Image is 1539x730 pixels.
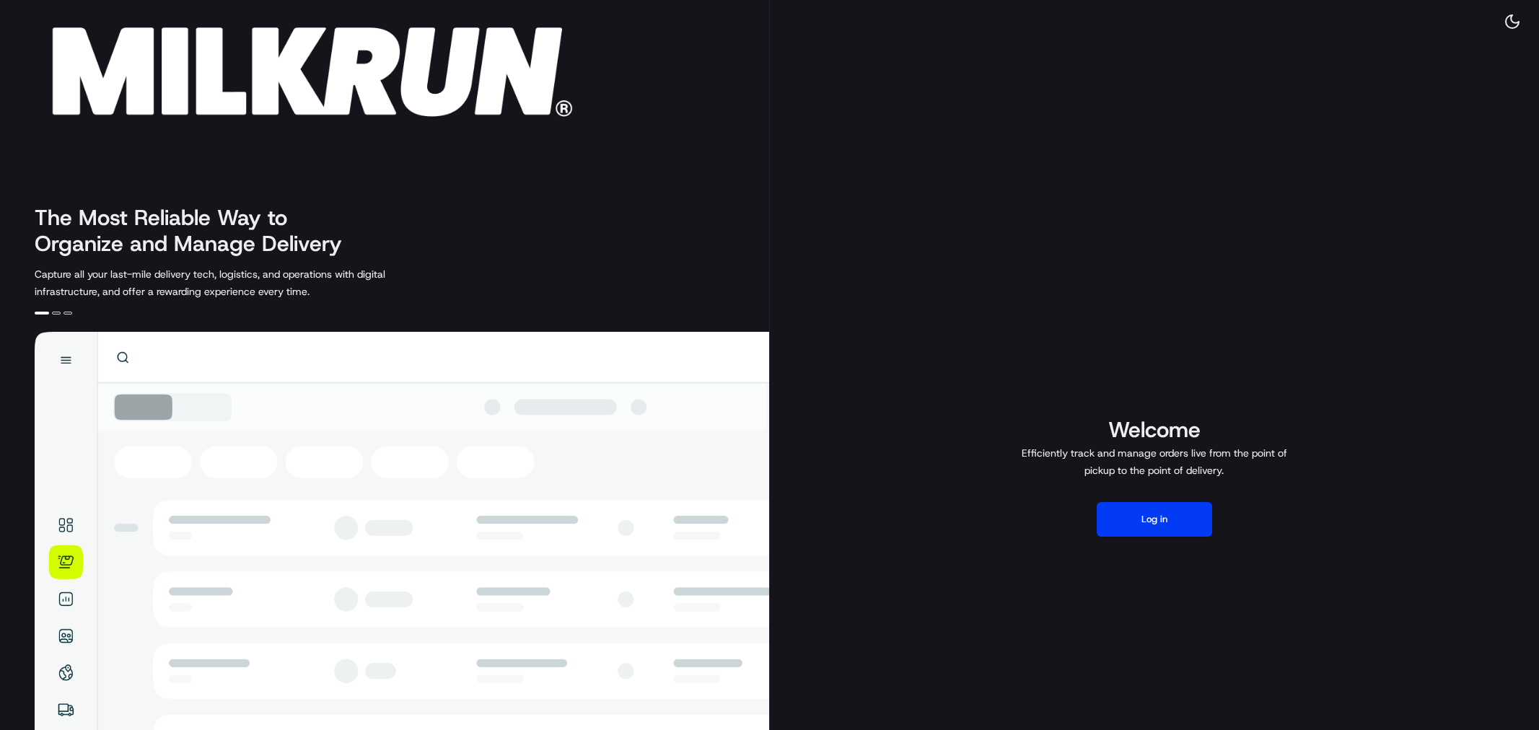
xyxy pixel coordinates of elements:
[1097,502,1212,537] button: Log in
[35,265,450,300] p: Capture all your last-mile delivery tech, logistics, and operations with digital infrastructure, ...
[9,9,589,124] img: Company Logo
[35,205,358,257] h2: The Most Reliable Way to Organize and Manage Delivery
[1016,444,1293,479] p: Efficiently track and manage orders live from the point of pickup to the point of delivery.
[1016,415,1293,444] h1: Welcome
